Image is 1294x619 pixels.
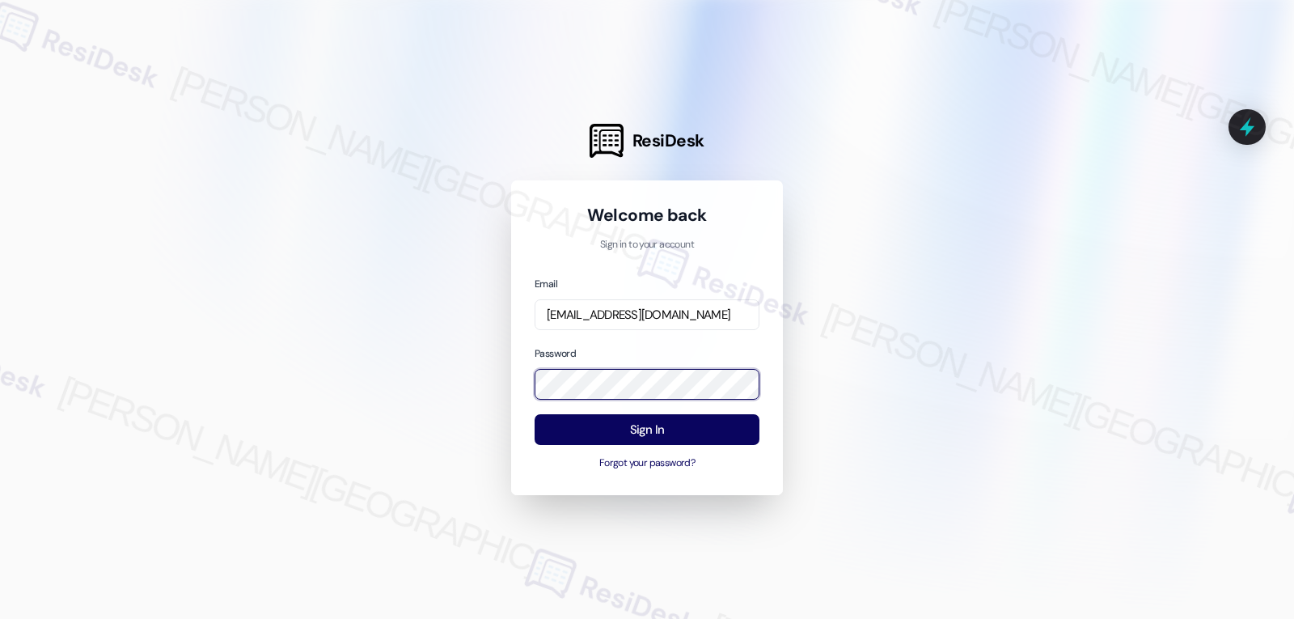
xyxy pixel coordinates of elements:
label: Password [535,347,576,360]
button: Sign In [535,414,759,446]
input: name@example.com [535,299,759,331]
button: Forgot your password? [535,456,759,471]
label: Email [535,278,557,290]
span: ResiDesk [632,129,704,152]
p: Sign in to your account [535,238,759,252]
img: ResiDesk Logo [590,124,624,158]
h1: Welcome back [535,204,759,227]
